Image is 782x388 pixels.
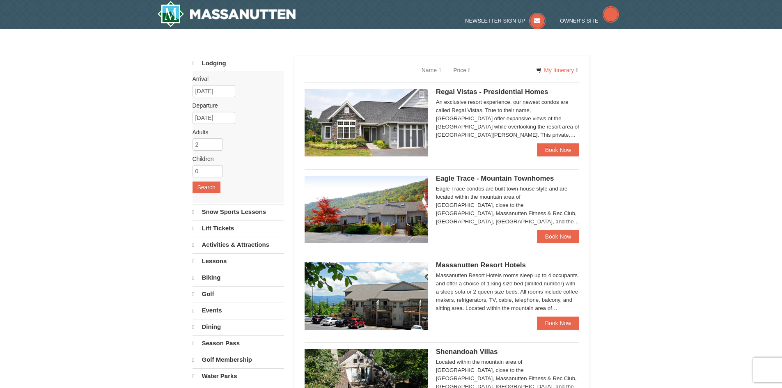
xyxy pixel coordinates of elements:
img: 19218991-1-902409a9.jpg [305,89,428,156]
div: Massanutten Resort Hotels rooms sleep up to 4 occupants and offer a choice of 1 king size bed (li... [436,271,580,312]
a: My Itinerary [531,64,583,76]
a: Book Now [537,230,580,243]
label: Adults [193,128,278,136]
a: Water Parks [193,368,284,384]
span: Shenandoah Villas [436,348,498,356]
img: 19218983-1-9b289e55.jpg [305,176,428,243]
span: Regal Vistas - Presidential Homes [436,88,548,96]
a: Golf Membership [193,352,284,367]
a: Price [447,62,477,78]
img: 19219026-1-e3b4ac8e.jpg [305,262,428,330]
a: Activities & Attractions [193,237,284,253]
a: Name [415,62,447,78]
a: Lodging [193,56,284,71]
span: Massanutten Resort Hotels [436,261,526,269]
img: Massanutten Resort Logo [157,1,296,27]
span: Newsletter Sign Up [465,18,525,24]
span: Owner's Site [560,18,599,24]
span: Eagle Trace - Mountain Townhomes [436,174,554,182]
div: An exclusive resort experience, our newest condos are called Regal Vistas. True to their name, [G... [436,98,580,139]
div: Eagle Trace condos are built town-house style and are located within the mountain area of [GEOGRA... [436,185,580,226]
a: Book Now [537,317,580,330]
label: Arrival [193,75,278,83]
a: Newsletter Sign Up [465,18,546,24]
a: Dining [193,319,284,335]
a: Biking [193,270,284,285]
label: Departure [193,101,278,110]
a: Owner's Site [560,18,619,24]
a: Book Now [537,143,580,156]
a: Events [193,303,284,318]
button: Search [193,181,220,193]
a: Massanutten Resort [157,1,296,27]
a: Golf [193,286,284,302]
label: Children [193,155,278,163]
a: Season Pass [193,335,284,351]
a: Lessons [193,253,284,269]
a: Snow Sports Lessons [193,204,284,220]
a: Lift Tickets [193,220,284,236]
